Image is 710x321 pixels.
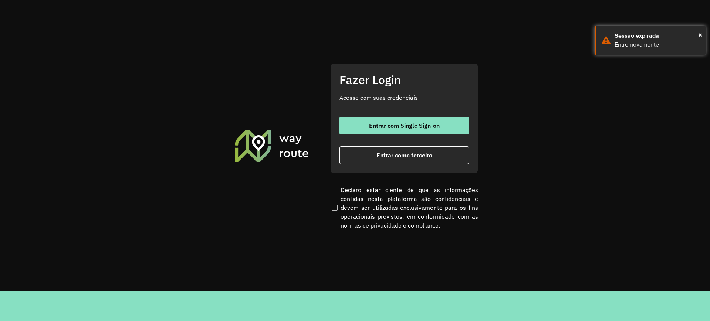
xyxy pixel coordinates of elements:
button: Close [699,29,702,40]
label: Declaro estar ciente de que as informações contidas nesta plataforma são confidenciais e devem se... [330,185,478,230]
button: button [339,146,469,164]
img: Roteirizador AmbevTech [234,129,310,163]
div: Sessão expirada [615,31,700,40]
span: Entrar como terceiro [376,152,432,158]
button: button [339,117,469,134]
p: Acesse com suas credenciais [339,93,469,102]
span: Entrar com Single Sign-on [369,123,440,129]
h2: Fazer Login [339,73,469,87]
span: × [699,29,702,40]
div: Entre novamente [615,40,700,49]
